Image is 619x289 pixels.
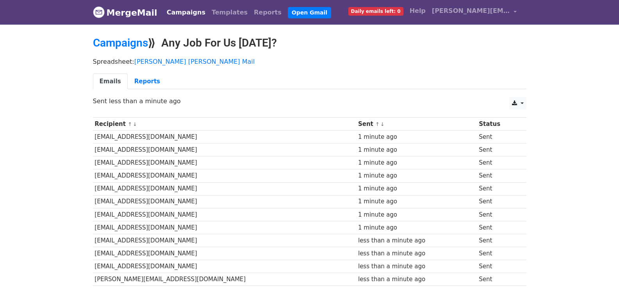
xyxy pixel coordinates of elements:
[477,247,520,260] td: Sent
[477,234,520,247] td: Sent
[356,118,477,131] th: Sent
[477,169,520,182] td: Sent
[93,131,357,144] td: [EMAIL_ADDRESS][DOMAIN_NAME]
[477,260,520,273] td: Sent
[93,36,148,49] a: Campaigns
[93,273,357,286] td: [PERSON_NAME][EMAIL_ADDRESS][DOMAIN_NAME]
[358,262,475,271] div: less than a minute ago
[93,156,357,169] td: [EMAIL_ADDRESS][DOMAIN_NAME]
[93,247,357,260] td: [EMAIL_ADDRESS][DOMAIN_NAME]
[477,273,520,286] td: Sent
[477,195,520,208] td: Sent
[348,7,403,16] span: Daily emails left: 0
[93,36,526,50] h2: ⟫ Any Job For Us [DATE]?
[93,6,105,18] img: MergeMail logo
[358,275,475,284] div: less than a minute ago
[345,3,407,19] a: Daily emails left: 0
[477,208,520,221] td: Sent
[407,3,429,19] a: Help
[358,236,475,245] div: less than a minute ago
[477,221,520,234] td: Sent
[93,144,357,156] td: [EMAIL_ADDRESS][DOMAIN_NAME]
[93,74,128,90] a: Emails
[429,3,520,22] a: [PERSON_NAME][EMAIL_ADDRESS][DOMAIN_NAME]
[93,4,157,21] a: MergeMail
[477,144,520,156] td: Sent
[251,5,285,20] a: Reports
[477,118,520,131] th: Status
[93,234,357,247] td: [EMAIL_ADDRESS][DOMAIN_NAME]
[358,184,475,193] div: 1 minute ago
[358,197,475,206] div: 1 minute ago
[358,145,475,154] div: 1 minute ago
[380,121,385,127] a: ↓
[93,118,357,131] th: Recipient
[432,6,510,16] span: [PERSON_NAME][EMAIL_ADDRESS][DOMAIN_NAME]
[133,121,137,127] a: ↓
[477,182,520,195] td: Sent
[477,131,520,144] td: Sent
[358,249,475,258] div: less than a minute ago
[358,210,475,219] div: 1 minute ago
[93,195,357,208] td: [EMAIL_ADDRESS][DOMAIN_NAME]
[128,74,167,90] a: Reports
[358,133,475,142] div: 1 minute ago
[375,121,380,127] a: ↑
[93,57,526,66] p: Spreadsheet:
[288,7,331,18] a: Open Gmail
[477,156,520,169] td: Sent
[358,171,475,180] div: 1 minute ago
[93,221,357,234] td: [EMAIL_ADDRESS][DOMAIN_NAME]
[128,121,132,127] a: ↑
[358,223,475,232] div: 1 minute ago
[209,5,251,20] a: Templates
[93,97,526,105] p: Sent less than a minute ago
[164,5,209,20] a: Campaigns
[93,182,357,195] td: [EMAIL_ADDRESS][DOMAIN_NAME]
[93,169,357,182] td: [EMAIL_ADDRESS][DOMAIN_NAME]
[358,158,475,167] div: 1 minute ago
[134,58,255,65] a: [PERSON_NAME] [PERSON_NAME] Mail
[93,208,357,221] td: [EMAIL_ADDRESS][DOMAIN_NAME]
[93,260,357,273] td: [EMAIL_ADDRESS][DOMAIN_NAME]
